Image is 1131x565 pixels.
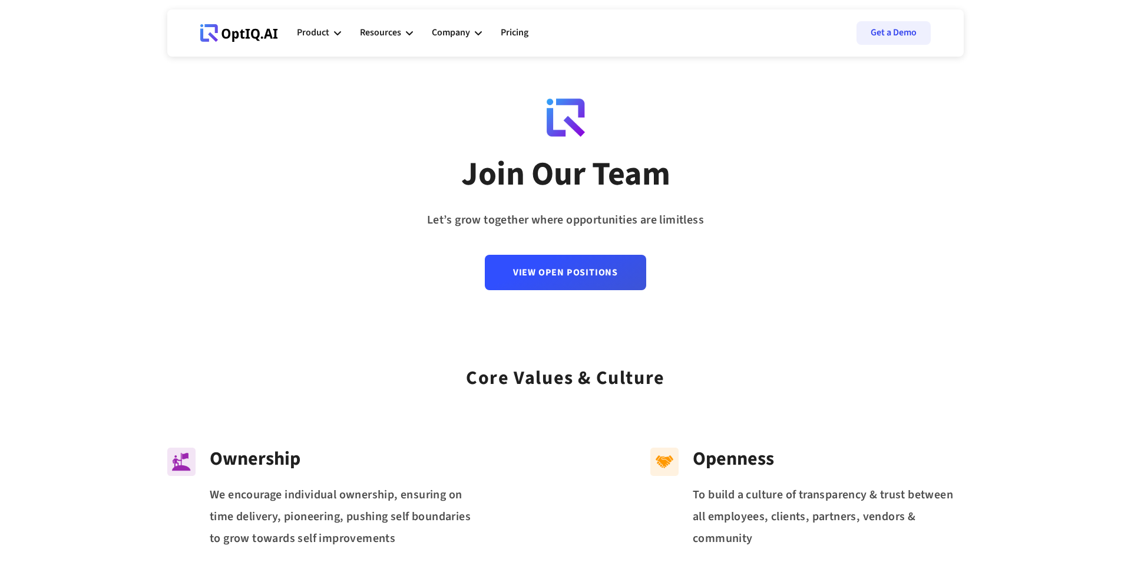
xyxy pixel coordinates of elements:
div: Company [432,25,470,41]
div: Join Our Team [461,154,670,195]
div: Core values & Culture [466,352,665,393]
a: Webflow Homepage [200,15,278,51]
div: Let’s grow together where opportunities are limitless [427,209,704,231]
div: Resources [360,15,413,51]
a: Pricing [501,15,528,51]
div: Webflow Homepage [200,41,201,42]
div: Resources [360,25,401,41]
div: Openness [693,448,964,470]
div: To build a culture of transparency & trust between all employees, clients, partners, vendors & co... [693,484,964,549]
a: View Open Positions [485,255,646,290]
div: Product [297,25,329,41]
div: Company [432,15,482,51]
a: Get a Demo [856,21,931,45]
div: Ownership [210,448,481,470]
div: We encourage individual ownership, ensuring on time delivery, pioneering, pushing self boundaries... [210,484,481,549]
div: Product [297,15,341,51]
